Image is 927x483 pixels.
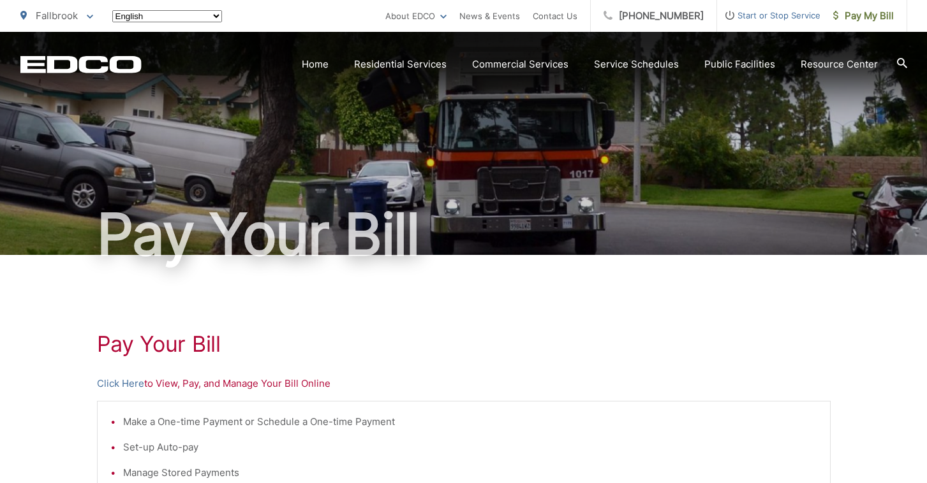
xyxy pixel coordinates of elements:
h1: Pay Your Bill [97,331,831,357]
li: Set-up Auto-pay [123,440,817,455]
a: Residential Services [354,57,447,72]
li: Make a One-time Payment or Schedule a One-time Payment [123,414,817,429]
a: Home [302,57,329,72]
li: Manage Stored Payments [123,465,817,480]
a: Commercial Services [472,57,568,72]
p: to View, Pay, and Manage Your Bill Online [97,376,831,391]
select: Select a language [112,10,222,22]
a: News & Events [459,8,520,24]
a: Contact Us [533,8,577,24]
span: Pay My Bill [833,8,894,24]
a: EDCD logo. Return to the homepage. [20,55,142,73]
a: Click Here [97,376,144,391]
span: Fallbrook [36,10,78,22]
h1: Pay Your Bill [20,203,907,266]
a: Public Facilities [704,57,775,72]
a: Resource Center [801,57,878,72]
a: Service Schedules [594,57,679,72]
a: About EDCO [385,8,447,24]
